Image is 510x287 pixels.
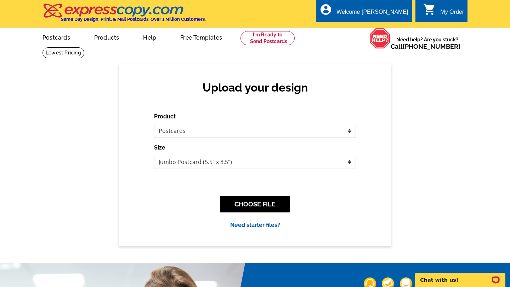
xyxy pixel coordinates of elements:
span: Need help? Are you stuck? [391,36,464,50]
div: Welcome [PERSON_NAME] [336,9,408,19]
a: shopping_cart My Order [423,8,464,17]
iframe: LiveChat chat widget [410,265,510,287]
a: Same Day Design, Print, & Mail Postcards. Over 1 Million Customers. [42,8,206,22]
a: Postcards [31,29,81,45]
a: Free Templates [169,29,233,45]
h2: Upload your design [161,81,349,94]
a: [PHONE_NUMBER] [403,43,460,50]
a: Need starter files? [230,222,280,228]
label: Product [154,112,176,121]
i: shopping_cart [423,3,436,16]
h4: Same Day Design, Print, & Mail Postcards. Over 1 Million Customers. [61,17,206,22]
label: Size [154,143,165,152]
a: Products [83,29,131,45]
i: account_circle [319,3,332,16]
button: CHOOSE FILE [220,196,290,212]
span: Call [391,43,460,50]
img: help [369,28,391,49]
a: Help [132,29,168,45]
div: My Order [440,9,464,19]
